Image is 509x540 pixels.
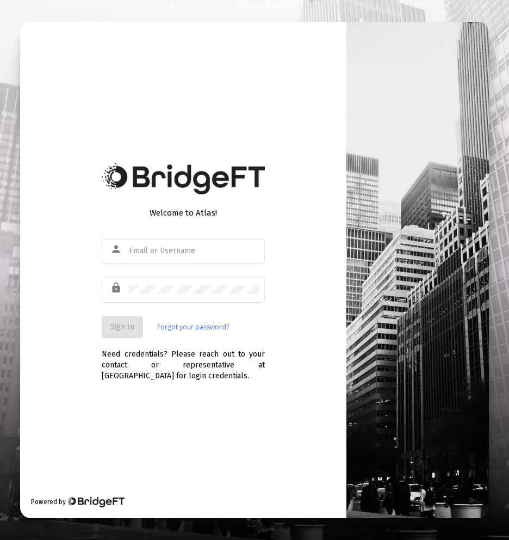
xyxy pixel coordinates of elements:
a: Forgot your password? [157,322,229,333]
mat-icon: person [110,243,123,256]
img: Bridge Financial Technology Logo [102,163,265,194]
mat-icon: lock [110,281,123,294]
div: Need credentials? Please reach out to your contact or representative at [GEOGRAPHIC_DATA] for log... [102,338,265,382]
img: Bridge Financial Technology Logo [67,496,124,507]
button: Sign In [102,316,143,338]
div: Welcome to Atlas! [102,207,265,218]
div: Powered by [31,496,124,507]
span: Sign In [110,322,134,332]
input: Email or Username [129,247,259,255]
